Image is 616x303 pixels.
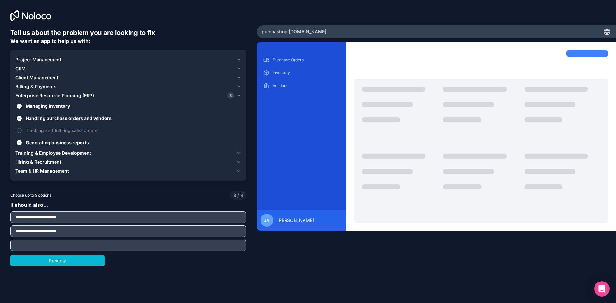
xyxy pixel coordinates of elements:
[594,281,610,297] div: Open Intercom Messenger
[237,192,239,198] span: /
[15,56,61,63] span: Project Management
[15,64,241,73] button: CRM
[262,29,326,35] span: purchasting .[DOMAIN_NAME]
[17,140,22,145] button: Generating business reports
[10,28,246,37] h6: Tell us about the problem you are looking to fix
[10,192,51,198] span: Choose up to 9 options
[10,202,48,208] span: It should also...
[264,218,270,223] span: JM
[273,70,340,75] p: Inventory
[26,127,240,134] span: Tracking and fulfilling sales orders
[273,83,340,88] p: Vendors
[10,255,105,266] button: Preview
[10,38,90,44] span: We want an app to help us with:
[15,100,241,148] div: Enterprise Resource Planning (ERP)3
[15,92,94,99] span: Enterprise Resource Planning (ERP)
[15,159,61,165] span: Hiring & Recruitment
[15,166,241,175] button: Team & HR Management
[26,103,240,109] span: Managing inventory
[277,217,314,223] span: [PERSON_NAME]
[26,115,240,122] span: Handling purchase orders and vendors
[17,104,22,109] button: Managing inventory
[17,116,22,121] button: Handling purchase orders and vendors
[15,157,241,166] button: Hiring & Recruitment
[236,192,243,198] span: 9
[15,168,69,174] span: Team & HR Management
[227,92,234,99] span: 3
[15,83,56,90] span: Billing & Payments
[273,57,340,63] p: Purchase Orders
[15,91,241,100] button: Enterprise Resource Planning (ERP)3
[15,148,241,157] button: Training & Employee Development
[15,82,241,91] button: Billing & Payments
[15,65,26,72] span: CRM
[262,55,341,205] div: scrollable content
[17,128,22,133] button: Tracking and fulfilling sales orders
[15,74,58,81] span: Client Management
[15,150,91,156] span: Training & Employee Development
[233,192,236,198] span: 3
[15,73,241,82] button: Client Management
[26,139,240,146] span: Generating business reports
[15,55,241,64] button: Project Management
